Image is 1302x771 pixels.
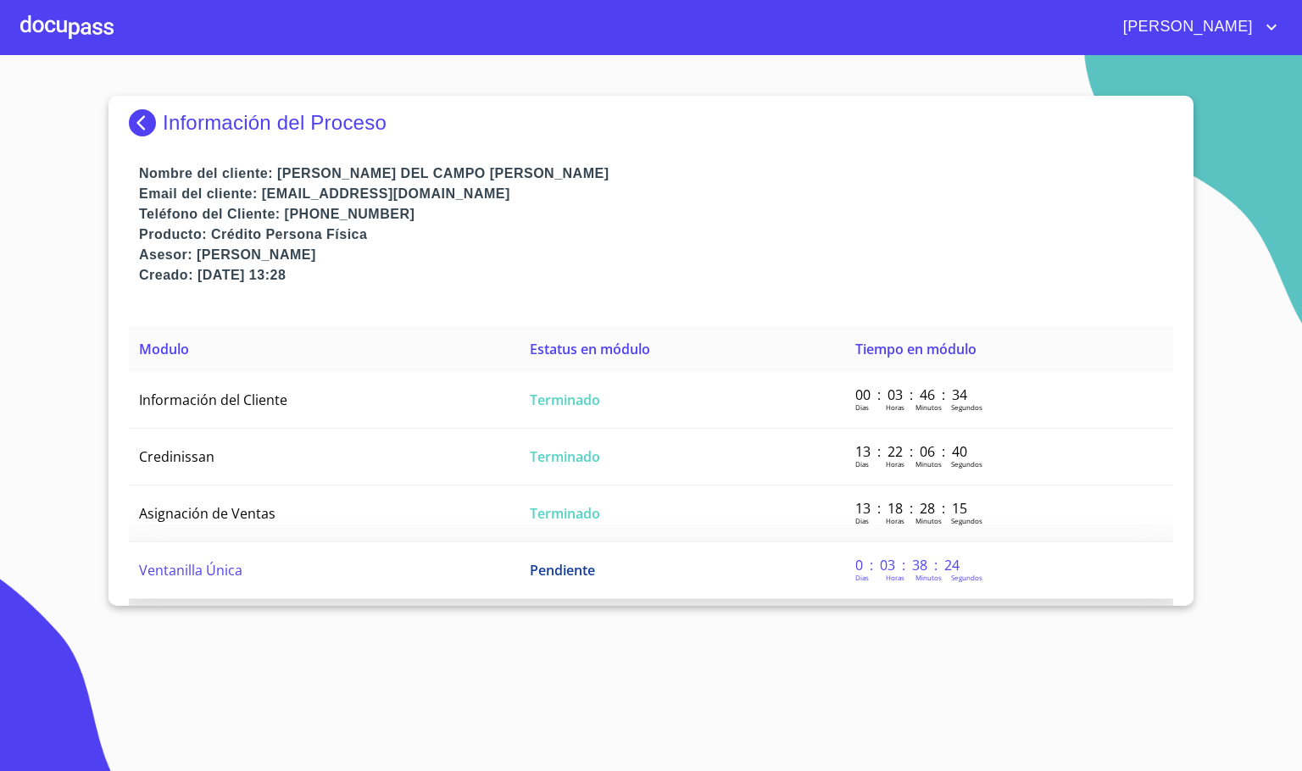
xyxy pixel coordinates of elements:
p: 13 : 22 : 06 : 40 [855,442,970,461]
p: Dias [855,459,869,469]
span: Estatus en módulo [530,340,650,358]
p: Producto: Crédito Persona Física [139,225,1173,245]
p: Teléfono del Cliente: [PHONE_NUMBER] [139,204,1173,225]
p: Dias [855,516,869,525]
p: Segundos [951,459,982,469]
p: Email del cliente: [EMAIL_ADDRESS][DOMAIN_NAME] [139,184,1173,204]
p: Horas [886,402,904,412]
p: Segundos [951,573,982,582]
span: Información del Cliente [139,391,287,409]
p: Nombre del cliente: [PERSON_NAME] DEL CAMPO [PERSON_NAME] [139,164,1173,184]
span: Terminado [530,504,600,523]
span: Credinissan [139,447,214,466]
p: Dias [855,402,869,412]
p: Creado: [DATE] 13:28 [139,265,1173,286]
span: [PERSON_NAME] [1110,14,1261,41]
p: Minutos [915,459,942,469]
p: Minutos [915,402,942,412]
p: Información del Proceso [163,111,387,135]
p: 00 : 03 : 46 : 34 [855,385,970,404]
p: 0 : 03 : 38 : 24 [855,556,970,574]
p: Minutos [915,573,942,582]
p: Segundos [951,516,982,525]
p: Asesor: [PERSON_NAME] [139,245,1173,265]
p: Dias [855,573,869,582]
p: Segundos [951,402,982,412]
p: Horas [886,573,904,582]
div: Información del Proceso [129,109,1173,136]
span: Pendiente [530,561,595,580]
img: Docupass spot blue [129,109,163,136]
span: Modulo [139,340,189,358]
span: Asignación de Ventas [139,504,275,523]
span: Terminado [530,447,600,466]
button: account of current user [1110,14,1282,41]
span: Terminado [530,391,600,409]
span: Ventanilla Única [139,561,242,580]
span: Tiempo en módulo [855,340,976,358]
p: Horas [886,516,904,525]
p: Minutos [915,516,942,525]
p: Horas [886,459,904,469]
p: 13 : 18 : 28 : 15 [855,499,970,518]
